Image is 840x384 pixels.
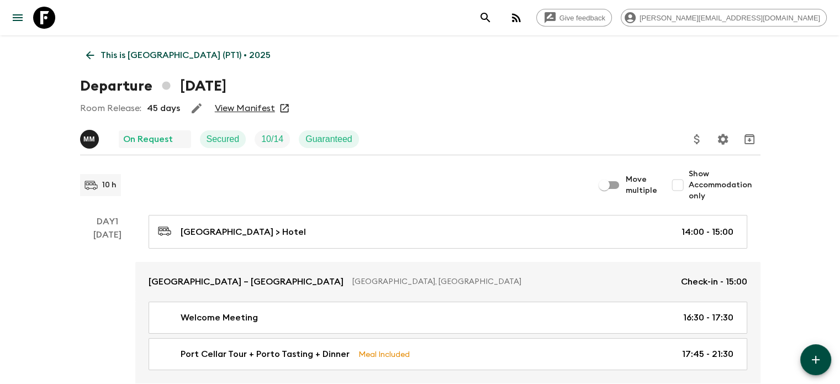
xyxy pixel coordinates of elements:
[181,311,258,324] p: Welcome Meeting
[147,102,180,115] p: 45 days
[536,9,612,27] a: Give feedback
[305,133,352,146] p: Guaranteed
[689,169,760,202] span: Show Accommodation only
[633,14,826,22] span: [PERSON_NAME][EMAIL_ADDRESS][DOMAIN_NAME]
[123,133,173,146] p: On Request
[358,348,410,360] p: Meal Included
[80,133,101,142] span: Mariana Martins
[261,133,283,146] p: 10 / 14
[681,275,747,288] p: Check-in - 15:00
[200,130,246,148] div: Secured
[80,130,101,149] button: MM
[80,102,141,115] p: Room Release:
[80,75,226,97] h1: Departure [DATE]
[738,128,760,150] button: Archive (Completed, Cancelled or Unsynced Departures only)
[553,14,611,22] span: Give feedback
[80,215,135,228] p: Day 1
[686,128,708,150] button: Update Price, Early Bird Discount and Costs
[207,133,240,146] p: Secured
[83,135,95,144] p: M M
[102,180,117,191] p: 10 h
[181,225,306,239] p: [GEOGRAPHIC_DATA] > Hotel
[352,276,672,287] p: [GEOGRAPHIC_DATA], [GEOGRAPHIC_DATA]
[101,49,271,62] p: This is [GEOGRAPHIC_DATA] (PT1) • 2025
[80,44,277,66] a: This is [GEOGRAPHIC_DATA] (PT1) • 2025
[93,228,121,383] div: [DATE]
[149,302,747,334] a: Welcome Meeting16:30 - 17:30
[135,262,760,302] a: [GEOGRAPHIC_DATA] – [GEOGRAPHIC_DATA][GEOGRAPHIC_DATA], [GEOGRAPHIC_DATA]Check-in - 15:00
[181,348,350,361] p: Port Cellar Tour + Porto Tasting + Dinner
[683,311,733,324] p: 16:30 - 17:30
[149,338,747,370] a: Port Cellar Tour + Porto Tasting + DinnerMeal Included17:45 - 21:30
[255,130,290,148] div: Trip Fill
[621,9,827,27] div: [PERSON_NAME][EMAIL_ADDRESS][DOMAIN_NAME]
[682,348,733,361] p: 17:45 - 21:30
[149,215,747,249] a: [GEOGRAPHIC_DATA] > Hotel14:00 - 15:00
[149,275,344,288] p: [GEOGRAPHIC_DATA] – [GEOGRAPHIC_DATA]
[626,174,658,196] span: Move multiple
[474,7,496,29] button: search adventures
[681,225,733,239] p: 14:00 - 15:00
[7,7,29,29] button: menu
[712,128,734,150] button: Settings
[215,103,275,114] a: View Manifest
